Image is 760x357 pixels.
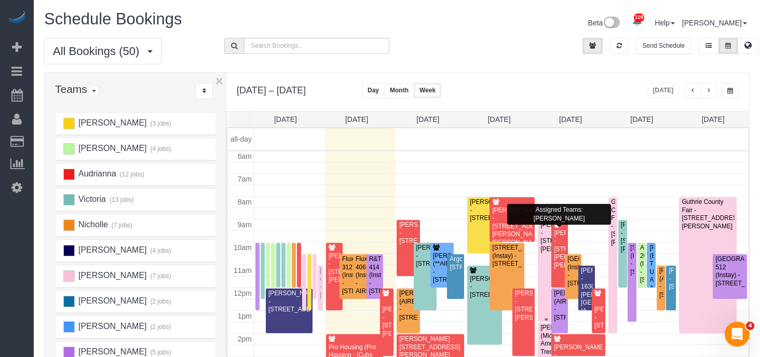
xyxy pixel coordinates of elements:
[77,118,146,127] span: [PERSON_NAME]
[399,221,418,245] div: [PERSON_NAME] - [STREET_ADDRESS]
[77,245,146,254] span: [PERSON_NAME]
[382,306,391,338] div: [PERSON_NAME] - [STREET_ADDRESS][PERSON_NAME]
[681,198,734,230] div: Guthrie County Fair - [STREET_ADDRESS][PERSON_NAME]
[492,207,532,246] div: [PERSON_NAME] - [STREET_ADDRESS][PERSON_NAME][PERSON_NAME]
[238,152,252,160] span: 6am
[77,144,146,153] span: [PERSON_NAME]
[746,322,754,330] span: 4
[630,244,634,276] div: [STREET_ADDRESS] (Instay) - [STREET_ADDRESS]
[149,298,171,305] small: (2 jobs)
[77,322,146,331] span: [PERSON_NAME]
[588,19,620,27] a: Beta
[649,244,654,308] div: [PERSON_NAME] (Elmcrest TOP Unit A AirBNB) - [STREET_ADDRESS]
[682,19,747,27] a: [PERSON_NAME]
[355,255,368,311] div: Flux 406 (Instay - AIRBNB) - [STREET_ADDRESS]
[237,83,306,96] h2: [DATE] – [DATE]
[469,198,499,222] div: [PERSON_NAME] - [STREET_ADDRESS]
[640,244,644,284] div: Argonne 204 (Instay) - [STREET_ADDRESS]
[55,83,87,95] span: Teams
[540,221,552,253] div: [PERSON_NAME] - [STREET_ADDRESS][PERSON_NAME]
[234,266,252,274] span: 11am
[149,349,171,356] small: (5 jobs)
[238,198,252,206] span: 8am
[399,290,418,322] div: [PERSON_NAME] (AIRBNB) - [STREET_ADDRESS]
[553,229,566,269] div: [PERSON_NAME] - [STREET_ADDRESS][PERSON_NAME][PERSON_NAME]
[196,83,213,99] div: ...
[110,222,132,229] small: (7 jobs)
[636,38,691,54] button: Send Schedule
[725,322,750,347] iframe: Intercom live chat
[416,115,439,123] a: [DATE]
[647,83,680,98] button: [DATE]
[77,195,106,203] span: Victoria
[627,10,647,33] a: 109
[215,74,223,88] button: ×
[320,267,321,299] div: [PERSON_NAME] (AIRBNB) - [STREET_ADDRESS]
[234,289,252,297] span: 12pm
[230,135,252,143] span: all-day
[488,115,511,123] a: [DATE]
[77,271,146,280] span: [PERSON_NAME]
[414,83,441,98] button: Week
[108,196,133,203] small: (13 jobs)
[149,272,171,280] small: (7 jobs)
[492,244,522,268] div: [STREET_ADDRESS] (Instay) - [STREET_ADDRESS]
[44,10,182,28] span: Schedule Bookings
[610,198,615,246] div: Guthrie County Fair - [STREET_ADDRESS][PERSON_NAME]
[369,255,381,295] div: R&T 414 (Instay) - [STREET_ADDRESS]
[668,267,674,291] div: [PERSON_NAME] - [STREET_ADDRESS]
[234,243,252,252] span: 10am
[149,247,171,254] small: (4 jobs)
[149,120,171,127] small: (3 jobs)
[238,312,252,320] span: 1pm
[268,290,310,313] div: [PERSON_NAME] - [STREET_ADDRESS]
[77,169,116,178] span: Audrianna
[6,10,27,25] img: Automaid Logo
[44,38,161,64] button: All Bookings (50)
[77,347,146,356] span: [PERSON_NAME]
[238,175,252,183] span: 7am
[702,115,725,123] a: [DATE]
[432,252,452,284] div: [PERSON_NAME] (**AIRBNB**) - [STREET_ADDRESS]
[345,115,368,123] a: [DATE]
[342,255,354,295] div: Flux 312 (Instay) - [STREET_ADDRESS]
[149,323,171,331] small: (2 jobs)
[559,115,582,123] a: [DATE]
[603,17,620,30] img: New interface
[416,244,435,268] div: [PERSON_NAME] - [STREET_ADDRESS]
[449,255,462,271] div: Argonne [STREET_ADDRESS]
[514,290,533,322] div: [PERSON_NAME] - [STREET_ADDRESS][PERSON_NAME]
[594,306,603,329] div: [PERSON_NAME] - [STREET_ADDRESS]
[149,145,171,153] small: (4 jobs)
[620,221,625,253] div: [PERSON_NAME] - [STREET_ADDRESS][PERSON_NAME]
[238,221,252,229] span: 9am
[53,45,144,58] span: All Bookings (50)
[238,335,252,343] span: 2pm
[469,275,499,299] div: [PERSON_NAME] - [STREET_ADDRESS]
[655,19,675,27] a: Help
[77,220,107,229] span: Nicholle
[567,255,579,287] div: [GEOGRAPHIC_DATA] (Instay) - [STREET_ADDRESS]
[553,290,566,322] div: [PERSON_NAME] (AIRBNB) - [STREET_ADDRESS]
[118,171,144,178] small: (12 jobs)
[77,296,146,305] span: [PERSON_NAME]
[634,13,645,22] span: 109
[507,204,611,225] div: Assigned Teams: [PERSON_NAME]
[580,267,593,323] div: [PERSON_NAME] - 1630 [PERSON_NAME], [GEOGRAPHIC_DATA], IA 50010
[274,115,297,123] a: [DATE]
[244,38,389,54] input: Search Bookings..
[202,88,206,94] i: Sort Teams
[715,255,744,287] div: [GEOGRAPHIC_DATA] 512 (Instay) - [STREET_ADDRESS]
[659,267,663,299] div: [PERSON_NAME] (AIRBNB) - [STREET_ADDRESS]
[630,115,653,123] a: [DATE]
[362,83,385,98] button: Day
[384,83,414,98] button: Month
[328,252,341,284] div: [PERSON_NAME] - [STREET_ADDRESS][PERSON_NAME]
